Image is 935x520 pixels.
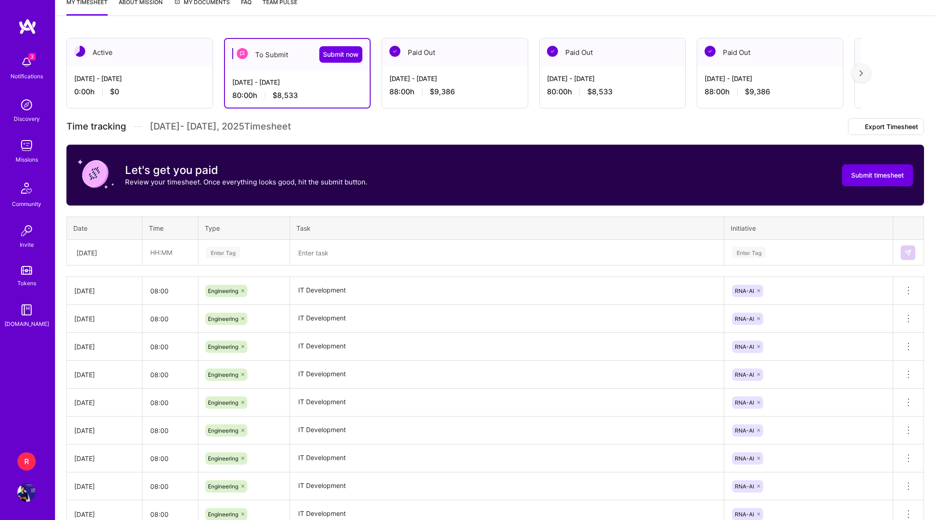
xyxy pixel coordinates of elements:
div: Active [67,38,213,66]
input: HH:MM [143,390,197,415]
img: tokens [21,266,32,275]
span: RNA-AI [735,427,754,434]
span: Submit now [323,50,359,59]
div: Paid Out [382,38,528,66]
div: [DATE] [74,398,135,407]
div: 80:00 h [547,87,678,97]
span: RNA-AI [735,399,754,406]
div: [DOMAIN_NAME] [5,319,49,329]
span: RNA-AI [735,455,754,462]
img: Submit [904,249,912,256]
div: [DATE] - [DATE] [232,77,362,87]
div: Enter Tag [732,245,766,260]
span: $9,386 [430,87,455,97]
span: Engineering [208,427,238,434]
img: Paid Out [389,46,400,57]
span: $0 [110,87,119,97]
div: 88:00 h [705,87,836,97]
img: Active [74,46,85,57]
div: Paid Out [697,38,843,66]
div: [DATE] [74,314,135,324]
div: [DATE] - [DATE] [74,74,205,83]
span: RNA-AI [735,483,754,490]
img: User Avatar [17,483,36,502]
span: Engineering [208,399,238,406]
span: $8,533 [587,87,612,97]
a: User Avatar [15,483,38,502]
img: Paid Out [705,46,716,57]
div: R [17,452,36,471]
div: 0:00 h [74,87,205,97]
p: Review your timesheet. Once everything looks good, hit the submit button. [125,177,367,187]
th: Task [290,217,724,240]
div: [DATE] [74,426,135,435]
th: Type [198,217,290,240]
img: discovery [17,96,36,114]
input: HH:MM [143,335,197,359]
textarea: IT Development [291,334,723,360]
input: HH:MM [143,240,197,265]
input: HH:MM [143,363,197,387]
div: Time [149,223,191,233]
div: [DATE] [77,248,97,257]
div: [DATE] [74,370,135,379]
input: HH:MM [143,446,197,471]
span: RNA-AI [735,315,754,322]
div: [DATE] [74,342,135,352]
span: $9,386 [745,87,770,97]
div: Paid Out [540,38,685,66]
div: [DATE] - [DATE] [389,74,520,83]
span: RNA-AI [735,511,754,518]
a: R [15,452,38,471]
img: guide book [17,301,36,319]
textarea: IT Development [291,362,723,388]
div: Discovery [14,114,40,124]
textarea: IT Development [291,390,723,416]
img: To Submit [237,48,248,59]
span: RNA-AI [735,371,754,378]
button: Export Timesheet [848,118,924,135]
div: [DATE] [74,482,135,491]
i: icon Download [854,124,861,130]
div: [DATE] [74,454,135,463]
div: Missions [16,155,38,164]
span: Submit timesheet [851,171,904,180]
img: logo [18,18,37,35]
textarea: IT Development [291,278,723,304]
img: bell [17,53,36,71]
span: Engineering [208,287,238,294]
div: 88:00 h [389,87,520,97]
input: HH:MM [143,307,197,331]
div: Tokens [17,278,36,288]
textarea: IT Development [291,473,723,499]
th: Date [67,217,142,240]
img: teamwork [17,136,36,155]
span: Engineering [208,371,238,378]
h3: Let's get you paid [125,163,367,177]
span: Engineering [208,343,238,350]
div: Initiative [731,223,886,233]
div: [DATE] [74,509,135,519]
div: Enter Tag [206,245,240,260]
div: To Submit [225,39,370,70]
span: RNA-AI [735,343,754,350]
span: Engineering [208,483,238,490]
i: icon Chevron [126,250,131,255]
span: Engineering [208,511,238,518]
div: Invite [20,240,34,249]
input: HH:MM [143,474,197,498]
img: right [859,70,863,76]
div: 80:00 h [232,91,362,100]
span: $8,533 [273,91,298,100]
span: Time tracking [66,121,126,132]
div: [DATE] [74,286,135,296]
img: coin [77,156,114,192]
textarea: IT Development [291,306,723,332]
span: 3 [28,53,36,60]
img: Paid Out [547,46,558,57]
span: RNA-AI [735,287,754,294]
div: [DATE] - [DATE] [547,74,678,83]
input: HH:MM [143,418,197,443]
textarea: IT Development [291,417,723,444]
div: [DATE] - [DATE] [705,74,836,83]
